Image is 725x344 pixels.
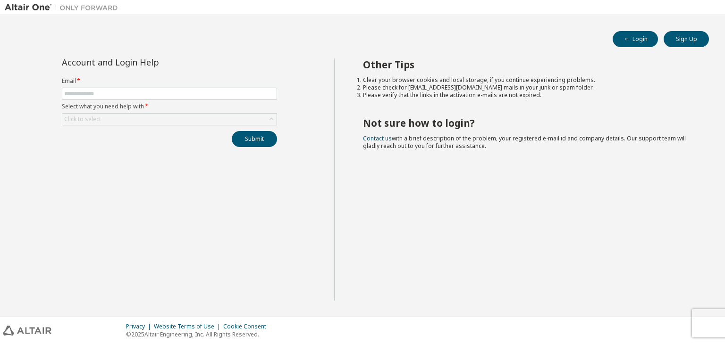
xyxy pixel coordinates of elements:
p: © 2025 Altair Engineering, Inc. All Rights Reserved. [126,330,272,338]
li: Clear your browser cookies and local storage, if you continue experiencing problems. [363,76,692,84]
a: Contact us [363,134,392,142]
h2: Not sure how to login? [363,117,692,129]
div: Click to select [62,114,277,125]
div: Cookie Consent [223,323,272,330]
div: Click to select [64,115,101,123]
div: Website Terms of Use [154,323,223,330]
button: Submit [232,131,277,147]
button: Login [613,31,658,47]
label: Select what you need help with [62,103,277,110]
div: Account and Login Help [62,58,234,66]
label: Email [62,77,277,85]
li: Please check for [EMAIL_ADDRESS][DOMAIN_NAME] mails in your junk or spam folder. [363,84,692,91]
img: altair_logo.svg [3,326,51,336]
li: Please verify that the links in the activation e-mails are not expired. [363,91,692,99]
h2: Other Tips [363,58,692,71]
span: with a brief description of the problem, your registered e-mail id and company details. Our suppo... [363,134,686,150]
img: Altair One [5,3,123,12]
div: Privacy [126,323,154,330]
button: Sign Up [664,31,709,47]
